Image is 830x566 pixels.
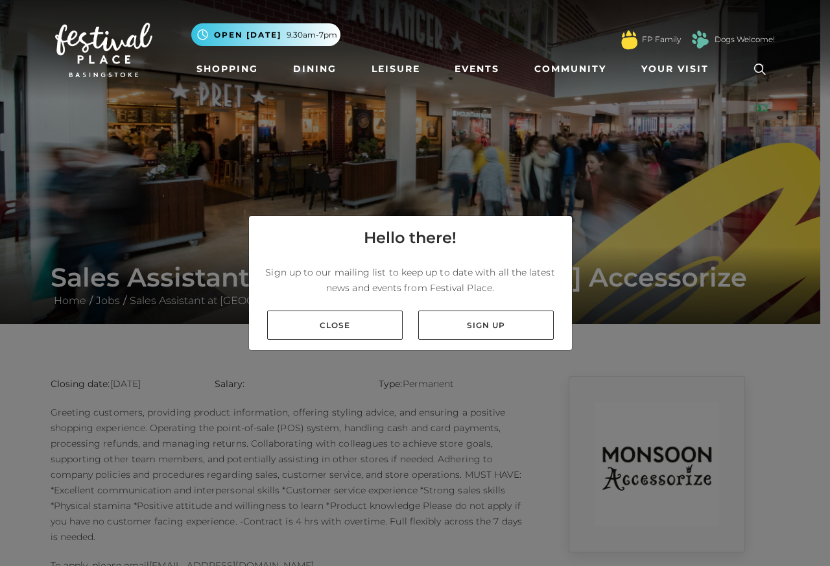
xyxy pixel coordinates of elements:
a: Community [529,57,611,81]
a: Dogs Welcome! [715,34,775,45]
img: Festival Place Logo [55,23,152,77]
a: Dining [288,57,342,81]
span: Your Visit [641,62,709,76]
span: 9.30am-7pm [287,29,337,41]
p: Sign up to our mailing list to keep up to date with all the latest news and events from Festival ... [259,265,562,296]
a: Events [449,57,504,81]
span: Open [DATE] [214,29,281,41]
a: Leisure [366,57,425,81]
a: FP Family [642,34,681,45]
button: Open [DATE] 9.30am-7pm [191,23,340,46]
a: Shopping [191,57,263,81]
a: Close [267,311,403,340]
a: Sign up [418,311,554,340]
h4: Hello there! [364,226,456,250]
a: Your Visit [636,57,720,81]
